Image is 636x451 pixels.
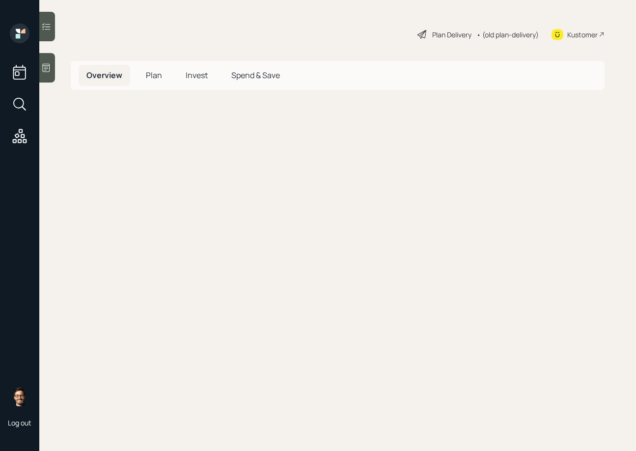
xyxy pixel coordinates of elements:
div: Log out [8,418,31,427]
span: Spend & Save [231,70,280,81]
span: Plan [146,70,162,81]
div: • (old plan-delivery) [476,29,539,40]
span: Invest [186,70,208,81]
img: sami-boghos-headshot.png [10,387,29,406]
span: Overview [86,70,122,81]
div: Kustomer [567,29,598,40]
div: Plan Delivery [432,29,471,40]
